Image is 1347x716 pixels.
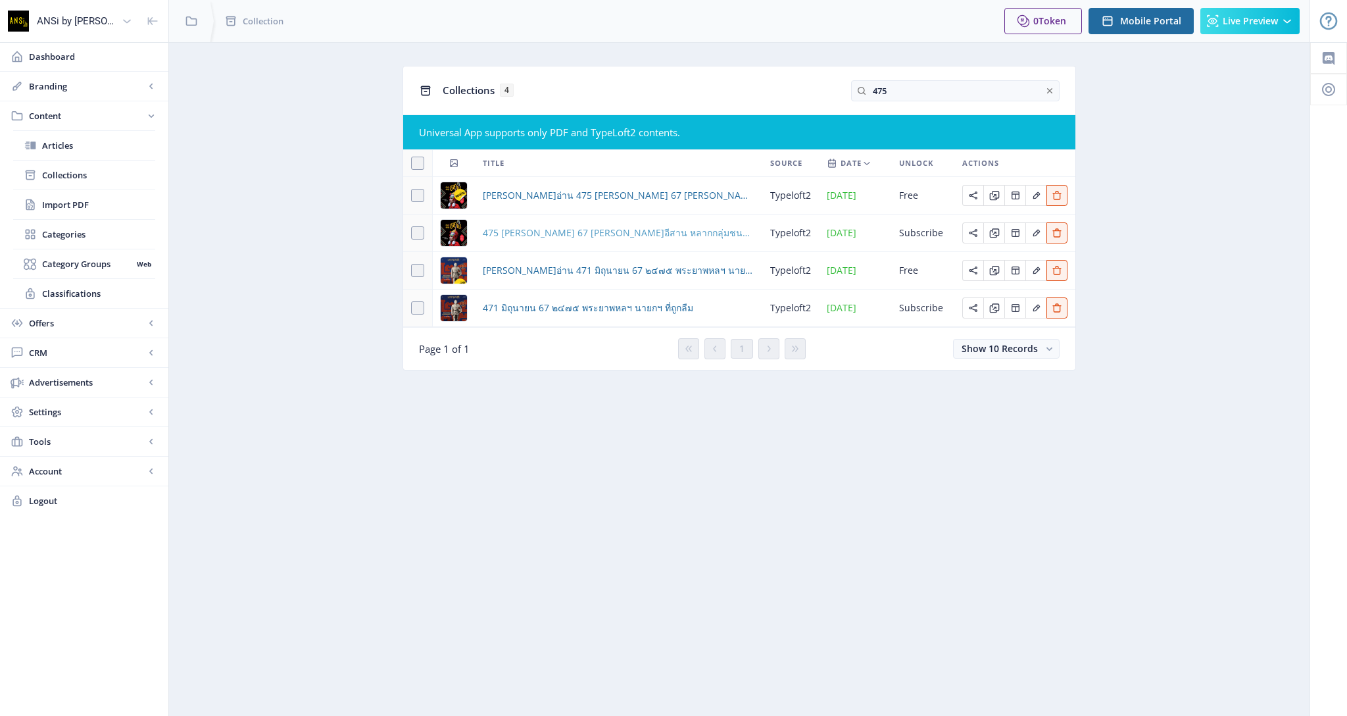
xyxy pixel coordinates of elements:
a: Edit page [962,263,983,276]
td: [DATE] [819,252,891,290]
span: Page 1 of 1 [419,342,470,355]
a: Edit page [962,188,983,201]
td: typeloft2 [762,252,819,290]
a: Edit page [983,188,1004,201]
app-collection-view: Collections [403,66,1076,371]
span: Offers [29,317,145,330]
a: Edit page [962,301,983,313]
button: Live Preview [1200,8,1300,34]
a: Edit page [1004,263,1025,276]
td: typeloft2 [762,290,819,327]
span: Advertisements [29,376,145,389]
span: Actions [962,155,999,171]
span: Mobile Portal [1120,16,1181,26]
td: [DATE] [819,215,891,252]
a: Edit page [1004,188,1025,201]
td: Subscribe [891,290,954,327]
a: Classifications [13,279,155,308]
img: a0561b1b-9ed8-4f93-8dbd-99ac9ac22e02.png [441,295,467,321]
a: Edit page [983,226,1004,238]
a: Edit page [1025,263,1046,276]
td: [DATE] [819,290,891,327]
button: Mobile Portal [1089,8,1194,34]
img: fad3e0f5-6839-4279-9130-62e74f791a1d.png [441,182,467,209]
button: Show 10 Records [953,339,1060,359]
span: Classifications [42,287,155,300]
span: Collection [243,14,283,28]
a: Edit page [1046,188,1067,201]
a: Import PDF [13,190,155,219]
a: Edit page [1025,301,1046,313]
span: Tools [29,435,145,448]
td: Free [891,252,954,290]
span: Import PDF [42,198,155,211]
a: [PERSON_NAME]อ่าน 471 มิถุนายน 67 ๒๔๗๕ พระยาพหลฯ นายกฯ ที่ถูกลืม [483,263,754,278]
span: Title [483,155,504,171]
span: Collections [42,168,155,182]
a: Edit page [1004,301,1025,313]
input: Type to search [851,80,1060,101]
a: [PERSON_NAME]อ่าน 475 [PERSON_NAME] 67 [PERSON_NAME]อีสาน หลากกลุ่มชนบน[PERSON_NAME] [483,188,754,203]
div: ANSi by [PERSON_NAME] [37,7,116,36]
span: Account [29,465,145,478]
span: Unlock [899,155,933,171]
span: Settings [29,405,145,419]
img: 0f65adb7-315e-4cbc-8d9b-758b2814fcda.png [441,257,467,284]
a: Collections [13,161,155,190]
td: typeloft2 [762,215,819,252]
a: Edit page [1046,301,1067,313]
a: Edit page [1004,226,1025,238]
span: Branding [29,80,145,93]
a: 475 [PERSON_NAME] 67 [PERSON_NAME]อีสาน หลากกลุ่มชนบน[PERSON_NAME] [483,225,754,241]
a: Edit page [1025,188,1046,201]
span: Show 10 Records [962,342,1038,355]
span: Category Groups [42,257,132,270]
a: Edit page [983,301,1004,313]
span: Content [29,109,145,122]
span: Live Preview [1223,16,1278,26]
button: 1 [731,339,753,359]
span: Categories [42,228,155,241]
a: Category GroupsWeb [13,249,155,278]
nb-badge: Web [132,257,155,270]
span: Source [770,155,802,171]
span: Logout [29,494,158,507]
div: Universal App supports only PDF and TypeLoft2 contents. [419,126,1060,139]
a: Edit page [983,263,1004,276]
td: Subscribe [891,215,954,252]
span: Date [841,155,862,171]
span: Articles [42,139,155,152]
span: Collections [443,84,495,97]
td: typeloft2 [762,177,819,215]
button: 0Token [1004,8,1082,34]
a: Edit page [1025,226,1046,238]
td: Free [891,177,954,215]
span: 1 [739,344,745,354]
a: Categories [13,220,155,249]
img: properties.app_icon.png [8,11,29,32]
a: Edit page [1046,263,1067,276]
img: acce8569-d99b-49cc-88d1-088c0ea3bcb8.png [441,220,467,246]
span: 4 [500,84,514,97]
a: 471 มิถุนายน 67 ๒๔๗๕ พระยาพหลฯ นายกฯ ที่ถูกลืม [483,300,693,316]
a: Articles [13,131,155,160]
a: Edit page [1046,226,1067,238]
td: [DATE] [819,177,891,215]
span: Dashboard [29,50,158,63]
a: Edit page [962,226,983,238]
span: CRM [29,346,145,359]
span: Token [1039,14,1066,27]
